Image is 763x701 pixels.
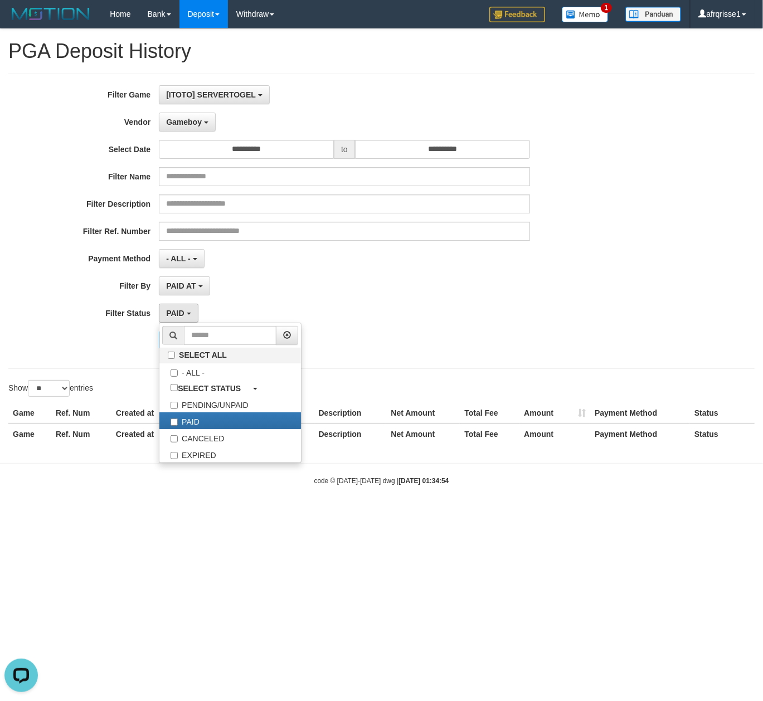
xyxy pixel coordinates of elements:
th: Game [8,423,51,444]
th: Net Amount [386,403,460,423]
th: Created at [111,403,195,423]
th: Status [690,403,755,423]
h1: PGA Deposit History [8,40,755,62]
span: PAID AT [166,281,196,290]
th: Total Fee [460,423,519,444]
th: Total Fee [460,403,519,423]
button: - ALL - [159,249,204,268]
span: to [334,140,355,159]
label: - ALL - [159,363,301,380]
input: - ALL - [171,369,178,377]
b: SELECT STATUS [178,384,241,393]
input: SELECT STATUS [171,384,178,391]
th: Payment Method [590,403,690,423]
img: MOTION_logo.png [8,6,93,22]
span: PAID [166,309,184,318]
input: EXPIRED [171,452,178,459]
img: Feedback.jpg [489,7,545,22]
label: CANCELED [159,429,301,446]
th: Amount [519,403,590,423]
label: EXPIRED [159,446,301,463]
th: Ref. Num [51,423,111,444]
button: PAID [159,304,198,323]
th: Description [314,403,387,423]
select: Showentries [28,380,70,397]
th: Net Amount [386,423,460,444]
label: SELECT ALL [159,348,301,363]
th: Game [8,403,51,423]
label: PENDING/UNPAID [159,396,301,412]
button: Open LiveChat chat widget [4,4,38,38]
button: [ITOTO] SERVERTOGEL [159,85,269,104]
img: panduan.png [625,7,681,22]
button: PAID AT [159,276,210,295]
span: - ALL - [166,254,191,263]
span: Gameboy [166,118,202,126]
input: CANCELED [171,435,178,442]
th: Description [314,423,387,444]
strong: [DATE] 01:34:54 [398,477,449,485]
a: SELECT STATUS [159,380,301,396]
input: PENDING/UNPAID [171,402,178,409]
th: Ref. Num [51,403,111,423]
span: 1 [601,3,613,13]
span: [ITOTO] SERVERTOGEL [166,90,256,99]
th: Created at [111,423,195,444]
input: PAID [171,418,178,426]
small: code © [DATE]-[DATE] dwg | [314,477,449,485]
label: Show entries [8,380,93,397]
th: Status [690,423,755,444]
th: Amount [519,423,590,444]
button: Gameboy [159,113,216,132]
input: SELECT ALL [168,352,175,359]
label: PAID [159,412,301,429]
img: Button%20Memo.svg [562,7,609,22]
th: Payment Method [590,423,690,444]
